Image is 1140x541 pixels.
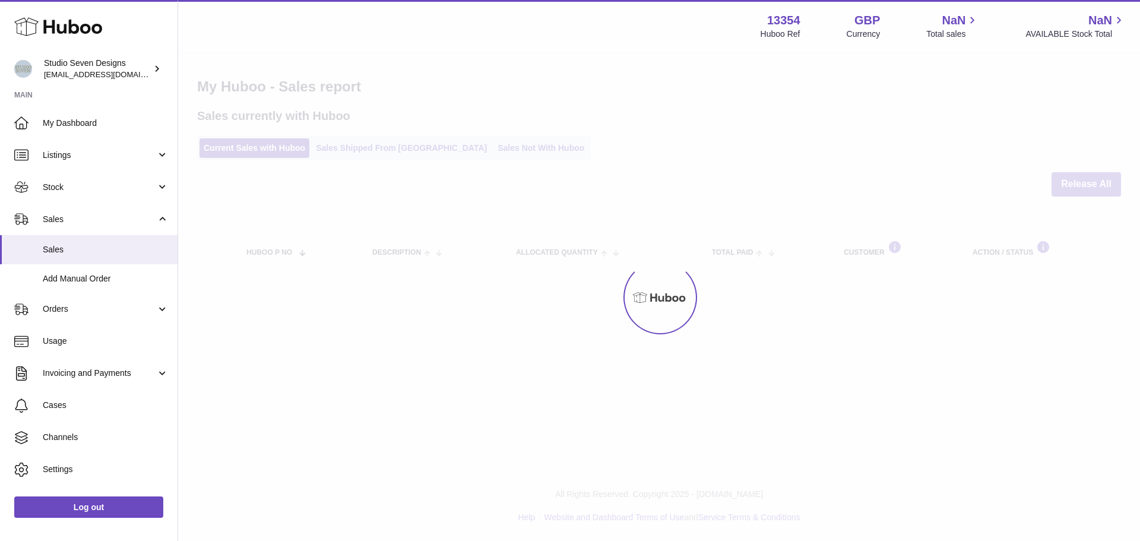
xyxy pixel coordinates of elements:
a: NaN AVAILABLE Stock Total [1025,12,1126,40]
div: Huboo Ref [761,29,800,40]
span: Total sales [926,29,979,40]
span: Invoicing and Payments [43,368,156,379]
span: Add Manual Order [43,273,169,284]
span: Listings [43,150,156,161]
strong: GBP [854,12,880,29]
span: AVAILABLE Stock Total [1025,29,1126,40]
div: Studio Seven Designs [44,58,151,80]
span: NaN [942,12,965,29]
span: Stock [43,182,156,193]
span: Sales [43,244,169,255]
strong: 13354 [767,12,800,29]
a: Log out [14,496,163,518]
span: Cases [43,400,169,411]
span: [EMAIL_ADDRESS][DOMAIN_NAME] [44,69,175,79]
span: Usage [43,336,169,347]
span: NaN [1088,12,1112,29]
span: Sales [43,214,156,225]
span: Channels [43,432,169,443]
span: Orders [43,303,156,315]
div: Currency [847,29,881,40]
img: internalAdmin-13354@internal.huboo.com [14,60,32,78]
a: NaN Total sales [926,12,979,40]
span: My Dashboard [43,118,169,129]
span: Settings [43,464,169,475]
